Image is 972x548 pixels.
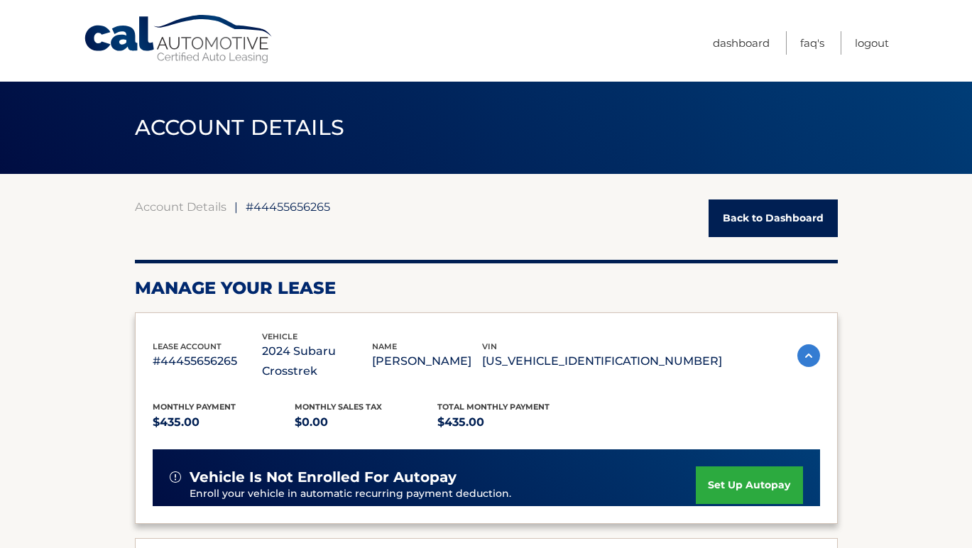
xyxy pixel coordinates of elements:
span: lease account [153,341,222,351]
span: vin [482,341,497,351]
img: alert-white.svg [170,471,181,483]
p: #44455656265 [153,351,263,371]
span: name [372,341,397,351]
p: $435.00 [153,412,295,432]
a: Account Details [135,199,226,214]
span: Total Monthly Payment [437,402,550,412]
span: vehicle [262,331,297,341]
span: #44455656265 [246,199,330,214]
a: Back to Dashboard [709,199,838,237]
span: vehicle is not enrolled for autopay [190,468,457,486]
p: $435.00 [437,412,580,432]
span: Monthly sales Tax [295,402,382,412]
a: FAQ's [800,31,824,55]
span: | [234,199,238,214]
a: Cal Automotive [83,14,275,65]
h2: Manage Your Lease [135,278,838,299]
p: [US_VEHICLE_IDENTIFICATION_NUMBER] [482,351,722,371]
a: Dashboard [713,31,770,55]
a: set up autopay [696,466,802,504]
p: 2024 Subaru Crosstrek [262,341,372,381]
span: ACCOUNT DETAILS [135,114,345,141]
span: Monthly Payment [153,402,236,412]
a: Logout [855,31,889,55]
p: Enroll your vehicle in automatic recurring payment deduction. [190,486,697,502]
p: [PERSON_NAME] [372,351,482,371]
img: accordion-active.svg [797,344,820,367]
p: $0.00 [295,412,437,432]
